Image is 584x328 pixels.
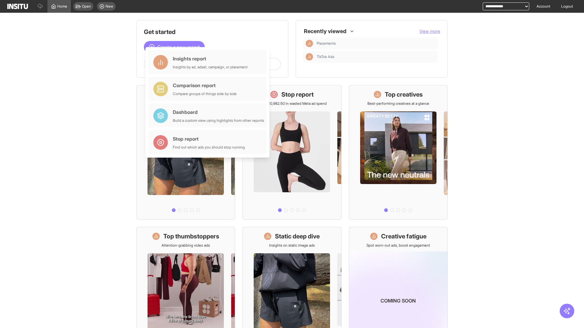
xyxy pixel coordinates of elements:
[144,41,205,53] button: Create a new report
[306,40,313,47] div: Insights
[269,243,315,248] p: Insights on static image ads
[162,243,210,248] p: Attention-grabbing video ads
[157,43,200,51] span: Create a new report
[317,41,435,46] span: Placements
[7,4,28,9] img: Logo
[173,135,245,142] div: Stop report
[275,232,320,241] h1: Static deep dive
[173,91,237,96] div: Compare groups of things side by side
[317,41,336,46] span: Placements
[173,82,237,89] div: Comparison report
[419,28,440,34] button: View more
[173,145,245,150] div: Find out which ads you should stop running
[173,55,248,62] div: Insights report
[242,85,341,220] a: Stop reportSave £20,982.50 in wasted Meta ad spend
[367,101,429,106] p: Best-performing creatives at a glance
[173,108,264,116] div: Dashboard
[136,85,235,220] a: What's live nowSee all active ads instantly
[173,118,264,123] div: Build a custom view using highlights from other reports
[144,28,281,36] h1: Get started
[173,65,248,70] div: Insights by ad, adset, campaign, or placement
[57,4,67,9] span: Home
[317,54,435,59] span: TikTok Ads
[385,90,423,99] h1: Top creatives
[419,29,440,34] span: View more
[306,53,313,60] div: Insights
[281,90,314,99] h1: Stop report
[257,101,327,106] p: Save £20,982.50 in wasted Meta ad spend
[349,85,448,220] a: Top creativesBest-performing creatives at a glance
[317,54,334,59] span: TikTok Ads
[106,4,113,9] span: New
[163,232,219,241] h1: Top thumbstoppers
[82,4,91,9] span: Open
